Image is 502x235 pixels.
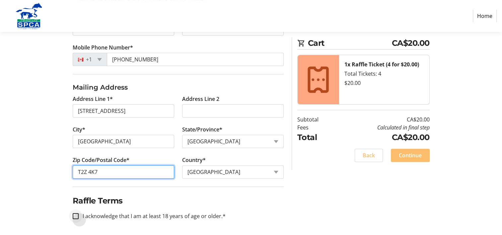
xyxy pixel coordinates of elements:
a: Home [473,10,497,22]
input: City [73,135,174,148]
h2: Raffle Terms [73,195,284,207]
h3: Mailing Address [73,82,284,92]
img: Alberta SPCA's Logo [5,3,52,29]
span: Cart [308,37,392,49]
input: (506) 234-5678 [107,53,284,66]
button: Continue [391,149,430,162]
label: Mobile Phone Number* [73,43,133,51]
label: Address Line 1* [73,95,113,103]
div: Total Tickets: 4 [344,70,424,78]
label: Country* [182,156,206,164]
td: Calculated in final step [335,123,430,131]
td: Fees [297,123,335,131]
span: Back [363,151,375,159]
td: CA$20.00 [335,131,430,143]
label: I acknowledge that I am at least 18 years of age or older.* [79,212,226,220]
span: CA$20.00 [392,37,430,49]
label: State/Province* [182,125,222,133]
label: Zip Code/Postal Code* [73,156,129,164]
input: Zip or Postal Code [73,165,174,179]
td: CA$20.00 [335,116,430,123]
td: Total [297,131,335,143]
span: Continue [399,151,422,159]
div: $20.00 [344,79,424,87]
input: Address [73,104,174,118]
label: City* [73,125,85,133]
label: Address Line 2 [182,95,219,103]
td: Subtotal [297,116,335,123]
button: Back [355,149,383,162]
strong: 1x Raffle Ticket (4 for $20.00) [344,61,419,68]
